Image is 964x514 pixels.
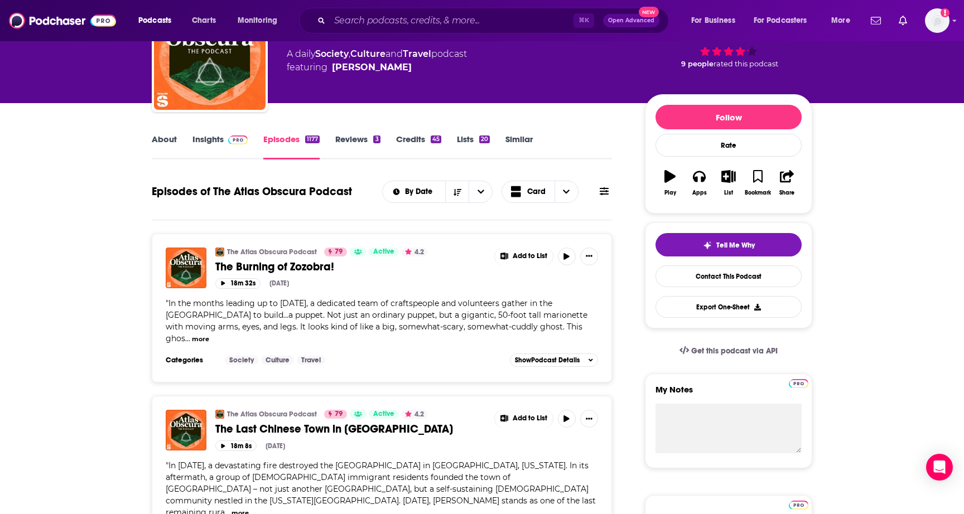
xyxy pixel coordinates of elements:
a: Culture [261,356,294,365]
span: Charts [192,13,216,28]
span: " [166,298,587,343]
span: Get this podcast via API [691,346,778,356]
a: 79 [324,410,347,419]
div: Open Intercom Messenger [926,454,953,481]
button: Choose View [502,181,579,203]
button: open menu [383,188,446,196]
button: Bookmark [743,163,772,203]
button: 18m 8s [215,440,257,451]
h3: Categories [166,356,216,365]
span: New [639,7,659,17]
span: For Business [691,13,735,28]
span: , [349,49,350,59]
input: Search podcasts, credits, & more... [330,12,573,30]
span: ⌘ K [573,13,594,28]
div: Bookmark [745,190,771,196]
a: Pro website [789,499,808,510]
button: List [714,163,743,203]
a: Reviews3 [335,134,380,159]
button: 4.2 [402,410,427,419]
button: Open AdvancedNew [603,14,659,27]
span: ... [185,333,190,343]
span: Tell Me Why [716,241,755,250]
span: Monitoring [238,13,277,28]
button: open menu [230,12,292,30]
button: tell me why sparkleTell Me Why [655,233,802,256]
div: 45 [431,135,441,143]
button: Export One-Sheet [655,296,802,318]
button: Share [773,163,802,203]
div: Rate [655,134,802,157]
h1: Episodes of The Atlas Obscura Podcast [152,185,352,198]
a: The Burning of Zozobra! [215,260,486,274]
label: My Notes [655,384,802,404]
a: Get this podcast via API [671,337,787,365]
div: Apps [692,190,707,196]
div: Search podcasts, credits, & more... [310,8,679,33]
img: Podchaser Pro [789,501,808,510]
h2: Choose List sort [382,181,493,203]
span: Open Advanced [608,18,654,23]
img: The Last Chinese Town in America [166,410,206,450]
a: Society [225,356,258,365]
svg: Add a profile image [941,8,949,17]
button: open menu [823,12,864,30]
button: Sort Direction [445,181,469,202]
span: In the months leading up to [DATE], a dedicated team of craftspeople and volunteers gather in the... [166,298,587,343]
span: By Date [405,188,436,196]
a: The Last Chinese Town in [GEOGRAPHIC_DATA] [215,422,486,436]
img: Podchaser Pro [789,379,808,388]
span: Active [373,409,394,420]
span: 79 [335,246,343,258]
span: For Podcasters [754,13,807,28]
a: 79 [324,248,347,256]
span: and [385,49,403,59]
a: Active [369,248,399,256]
img: The Atlas Obscura Podcast [215,248,224,256]
button: 4.2 [402,248,427,256]
button: open menu [469,181,492,202]
img: User Profile [925,8,949,33]
span: Card [527,188,546,196]
a: Show notifications dropdown [894,11,912,30]
a: Lists20 [457,134,490,159]
span: Add to List [513,252,547,260]
span: The Last Chinese Town in [GEOGRAPHIC_DATA] [215,422,453,436]
span: More [831,13,850,28]
a: InsightsPodchaser Pro [192,134,248,159]
button: open menu [683,12,749,30]
img: Podchaser Pro [228,135,248,144]
span: Show Podcast Details [515,356,580,364]
span: Add to List [513,414,547,423]
a: Pro website [789,377,808,388]
span: Active [373,246,394,258]
img: tell me why sparkle [703,241,712,250]
button: Show profile menu [925,8,949,33]
button: Apps [685,163,714,203]
div: 1177 [305,135,320,143]
span: rated this podcast [714,60,778,68]
span: Podcasts [138,13,171,28]
div: A daily podcast [287,47,467,74]
button: Show More Button [495,248,553,265]
button: Show More Button [580,410,598,428]
span: 9 people [681,60,714,68]
a: Similar [505,134,533,159]
a: Travel [297,356,325,365]
div: 3 [373,135,380,143]
button: Follow [655,105,802,129]
a: The Atlas Obscura Podcast [227,410,317,419]
img: The Burning of Zozobra! [166,248,206,288]
button: more [192,334,209,344]
span: Logged in as rowan.sullivan [925,8,949,33]
img: Podchaser - Follow, Share and Rate Podcasts [9,10,116,31]
div: Play [664,190,676,196]
button: open menu [746,12,823,30]
div: [DATE] [266,442,285,450]
div: 20 [479,135,490,143]
a: Credits45 [396,134,441,159]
